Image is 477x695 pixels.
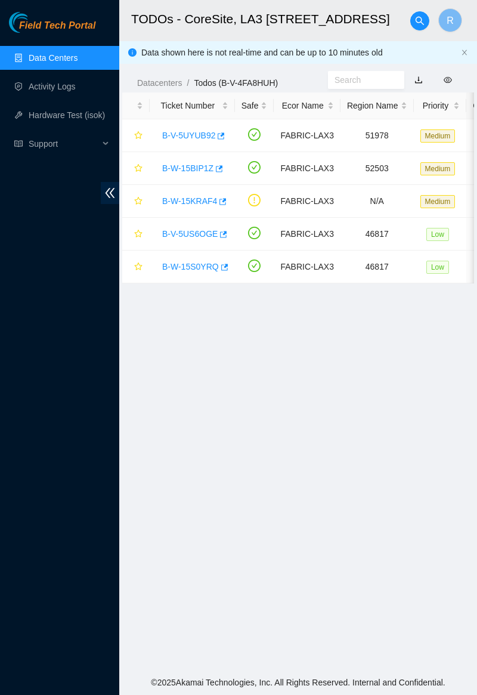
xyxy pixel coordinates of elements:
footer: © 2025 Akamai Technologies, Inc. All Rights Reserved. Internal and Confidential. [119,670,477,695]
span: eye [444,76,452,84]
a: Hardware Test (isok) [29,110,105,120]
td: 46817 [340,251,414,283]
a: Activity Logs [29,82,76,91]
span: Medium [420,195,456,208]
a: Data Centers [29,53,78,63]
td: 46817 [340,218,414,251]
a: B-W-15KRAF4 [162,196,217,206]
span: Low [426,228,449,241]
input: Search [334,73,388,87]
span: / [187,78,189,88]
button: R [438,8,462,32]
td: FABRIC-LAX3 [274,152,340,185]
button: star [129,224,143,243]
a: download [414,75,423,85]
span: check-circle [248,227,261,239]
span: Medium [420,129,456,143]
a: B-W-15S0YRQ [162,262,219,271]
td: FABRIC-LAX3 [274,218,340,251]
a: Datacenters [137,78,182,88]
span: check-circle [248,128,261,141]
a: Akamai TechnologiesField Tech Portal [9,21,95,37]
span: R [447,13,454,28]
td: N/A [340,185,414,218]
td: FABRIC-LAX3 [274,251,340,283]
button: download [405,70,432,89]
button: star [129,191,143,211]
button: star [129,126,143,145]
span: Medium [420,162,456,175]
span: Support [29,132,99,156]
button: search [410,11,429,30]
span: star [134,197,143,206]
td: 51978 [340,119,414,152]
span: read [14,140,23,148]
span: star [134,164,143,174]
a: B-W-15BIP1Z [162,163,213,173]
button: star [129,159,143,178]
span: search [411,16,429,26]
span: check-circle [248,161,261,174]
span: close [461,49,468,56]
span: Low [426,261,449,274]
button: close [461,49,468,57]
a: B-V-5UYUB92 [162,131,215,140]
span: star [134,262,143,272]
a: B-V-5US6OGE [162,229,218,239]
td: 52503 [340,152,414,185]
span: exclamation-circle [248,194,261,206]
img: Akamai Technologies [9,12,60,33]
td: FABRIC-LAX3 [274,185,340,218]
button: star [129,257,143,276]
a: Todos (B-V-4FA8HUH) [194,78,278,88]
span: star [134,131,143,141]
span: check-circle [248,260,261,272]
td: FABRIC-LAX3 [274,119,340,152]
span: Field Tech Portal [19,20,95,32]
span: star [134,230,143,239]
span: double-left [101,182,119,204]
